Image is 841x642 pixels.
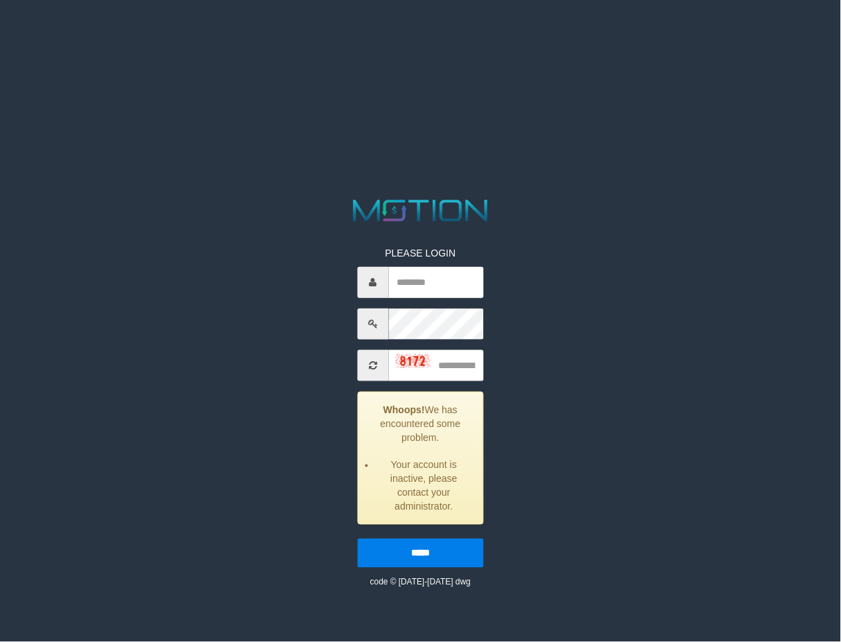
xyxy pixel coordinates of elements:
[375,458,472,514] li: Your account is inactive, please contact your administrator.
[370,578,471,587] small: code © [DATE]-[DATE] dwg
[357,246,483,260] p: PLEASE LOGIN
[383,404,425,415] strong: Whoops!
[347,196,494,225] img: MOTION_logo.png
[395,354,430,368] img: captcha
[357,392,483,525] div: We has encountered some problem.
